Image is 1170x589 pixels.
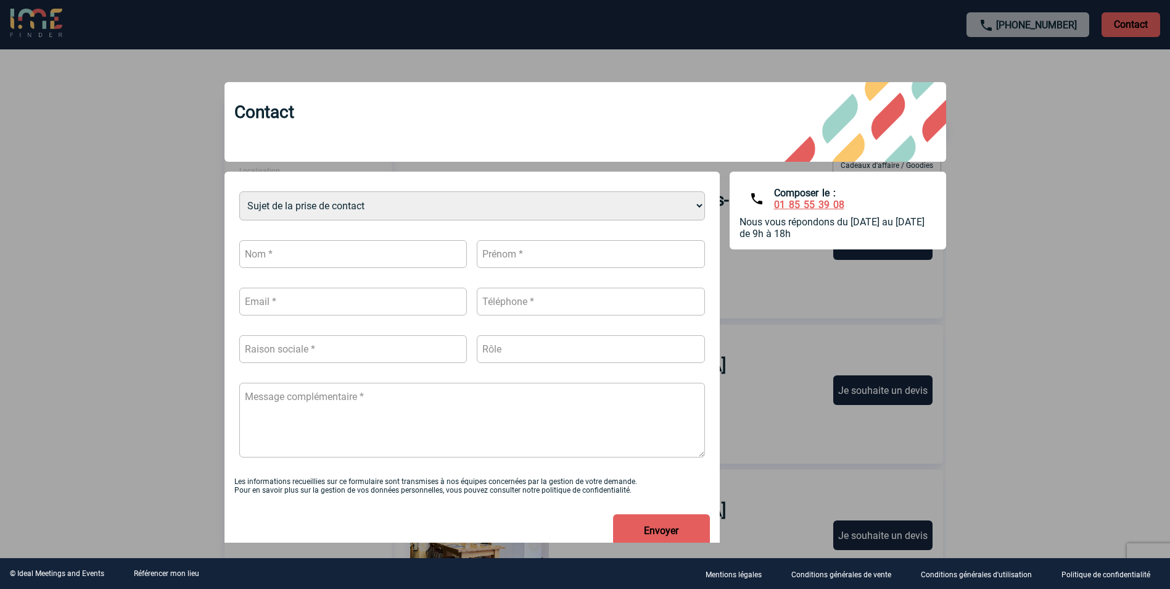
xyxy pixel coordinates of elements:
input: Prénom * [477,240,705,268]
div: Composer le : [774,187,844,211]
input: Rôle [477,335,705,363]
div: Contact [225,82,946,162]
a: 01 85 55 39 08 [774,199,844,211]
p: Politique de confidentialité [1061,570,1150,579]
p: Mentions légales [706,570,762,579]
p: Conditions générales d'utilisation [921,570,1032,579]
img: phone_black.png [749,191,764,206]
a: Politique de confidentialité [1052,568,1170,580]
input: Raison sociale * [239,335,468,363]
div: Nous vous répondons du [DATE] au [DATE] de 9h à 18h [739,216,936,240]
a: Conditions générales de vente [781,568,911,580]
a: Conditions générales d'utilisation [911,568,1052,580]
a: Référencer mon lieu [134,569,199,578]
input: Téléphone * [477,288,705,315]
a: Mentions légales [696,568,781,580]
input: Nom * [239,240,468,268]
div: Les informations recueillies sur ce formulaire sont transmises à nos équipes concernées par la ge... [234,477,710,495]
input: Email * [239,288,468,315]
div: © Ideal Meetings and Events [10,569,104,578]
button: Envoyer [613,514,710,547]
p: Conditions générales de vente [791,570,891,579]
